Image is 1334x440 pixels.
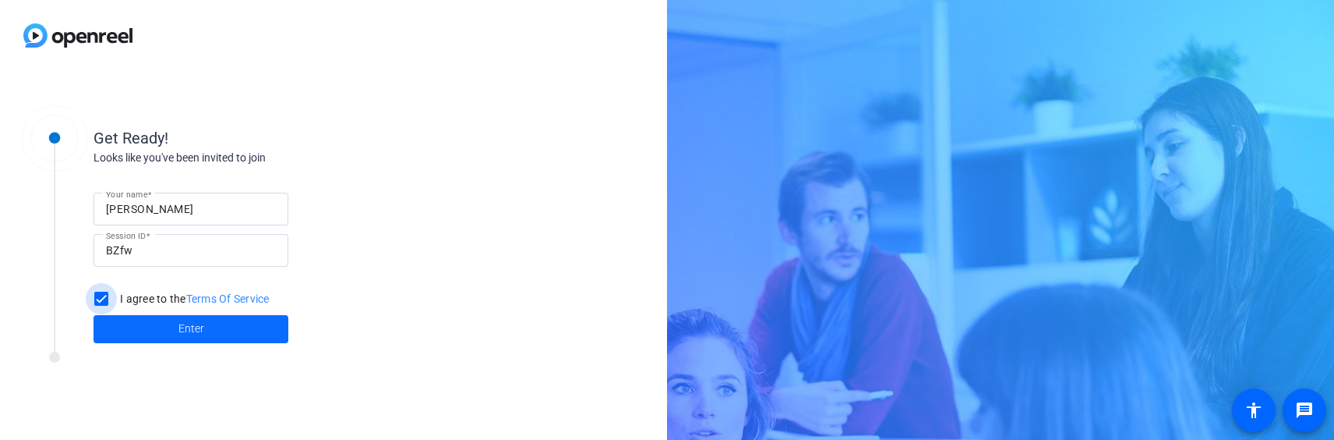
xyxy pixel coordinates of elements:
[117,291,270,307] label: I agree to the
[1295,401,1314,420] mat-icon: message
[106,190,147,199] mat-label: Your name
[186,293,270,305] a: Terms Of Service
[94,150,405,166] div: Looks like you've been invited to join
[178,321,204,337] span: Enter
[94,315,288,343] button: Enter
[106,231,146,240] mat-label: Session ID
[94,126,405,150] div: Get Ready!
[1244,401,1263,420] mat-icon: accessibility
